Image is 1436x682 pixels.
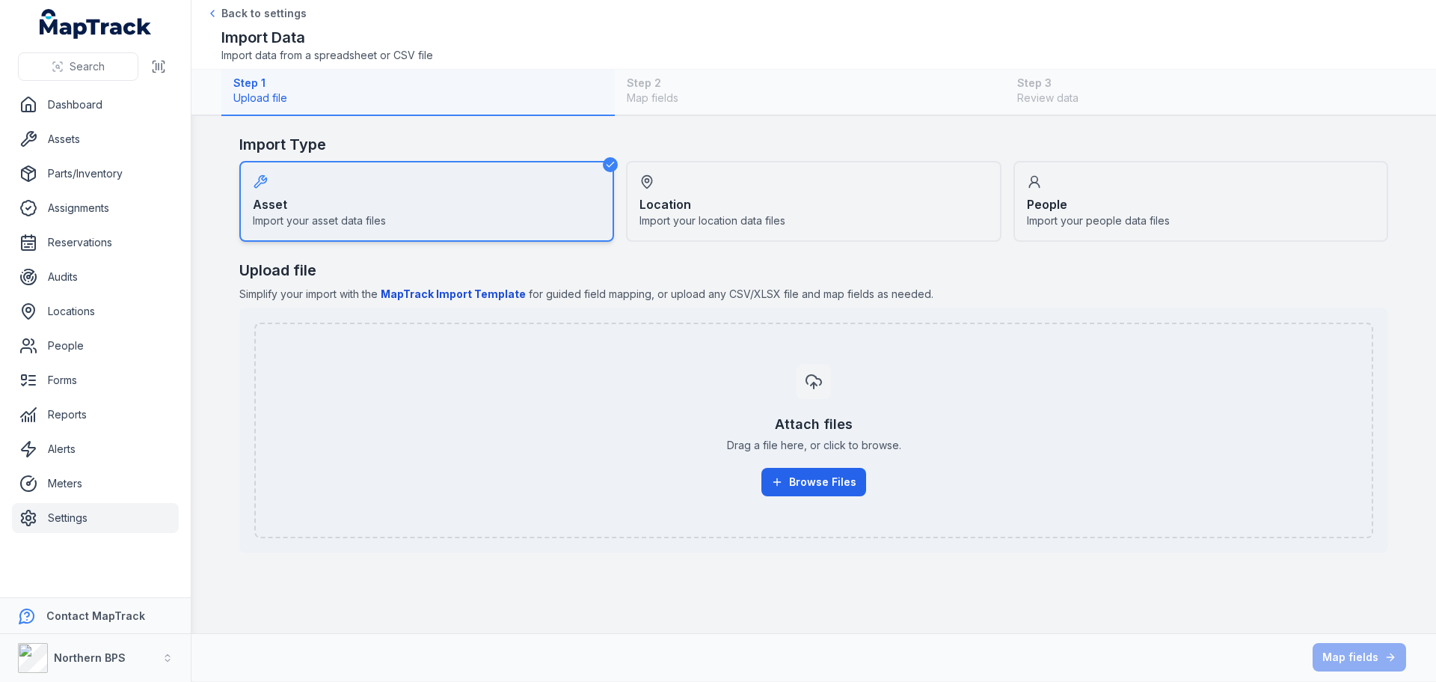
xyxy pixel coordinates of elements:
[639,213,785,228] span: Import your location data files
[253,195,287,213] strong: Asset
[40,9,152,39] a: MapTrack
[775,414,853,435] h3: Attach files
[12,193,179,223] a: Assignments
[12,469,179,499] a: Meters
[12,503,179,533] a: Settings
[12,400,179,430] a: Reports
[239,134,1388,155] h2: Import Type
[253,213,386,228] span: Import your asset data files
[221,70,615,116] button: Step 1Upload file
[12,90,179,120] a: Dashboard
[70,59,105,74] span: Search
[12,331,179,361] a: People
[239,260,1388,281] h2: Upload file
[12,124,179,154] a: Assets
[639,195,691,213] strong: Location
[12,434,179,464] a: Alerts
[381,287,526,300] b: MapTrack Import Template
[206,6,307,21] a: Back to settings
[54,651,126,664] strong: Northern BPS
[46,609,145,622] strong: Contact MapTrack
[761,468,866,496] button: Browse Files
[12,159,179,189] a: Parts/Inventory
[727,438,901,453] span: Drag a file here, or click to browse.
[12,365,179,395] a: Forms
[12,296,179,326] a: Locations
[12,228,179,258] a: Reservations
[1027,213,1170,228] span: Import your people data files
[18,52,138,81] button: Search
[221,6,307,21] span: Back to settings
[221,27,433,48] h2: Import Data
[221,48,433,63] span: Import data from a spreadsheet or CSV file
[12,262,179,292] a: Audits
[233,76,603,91] strong: Step 1
[1027,195,1067,213] strong: People
[239,287,1388,302] span: Simplify your import with the for guided field mapping, or upload any CSV/XLSX file and map field...
[233,91,603,106] span: Upload file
